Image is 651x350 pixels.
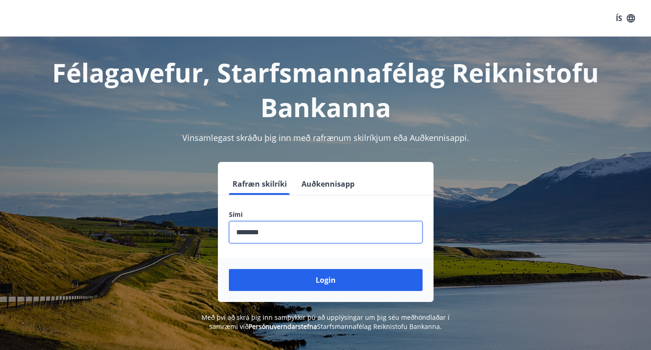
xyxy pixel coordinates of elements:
button: Rafræn skilríki [229,173,291,195]
button: Login [229,269,423,291]
button: Auðkennisapp [298,173,358,195]
span: Með því að skrá þig inn samþykkir þú að upplýsingar um þig séu meðhöndlaðar í samræmi við Starfsm... [201,313,450,331]
a: Persónuverndarstefna [249,322,317,331]
button: ÍS [611,10,640,27]
span: Vinsamlegast skráðu þig inn með rafrænum skilríkjum eða Auðkennisappi. [182,132,469,143]
label: Sími [229,210,423,219]
h1: Félagavefur, Starfsmannafélag Reiknistofu Bankanna [11,55,640,124]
